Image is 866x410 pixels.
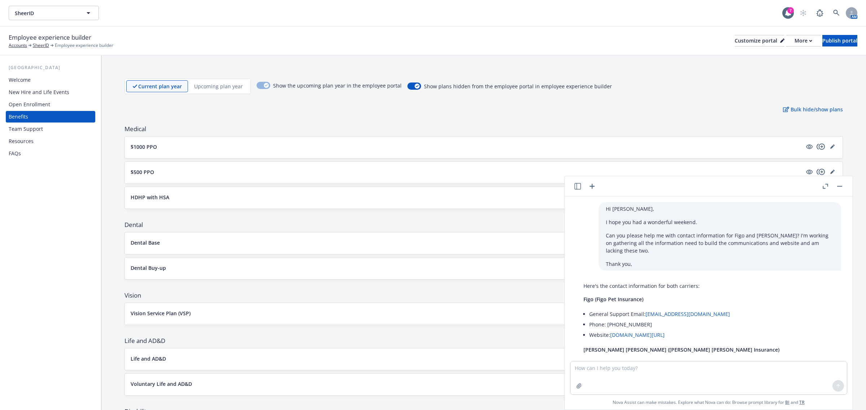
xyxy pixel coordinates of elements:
button: SheerID [9,6,99,20]
a: copyPlus [817,168,825,176]
p: Vision Service Plan (VSP) [131,309,191,317]
a: Benefits [6,111,95,122]
span: Employee experience builder [9,33,91,42]
button: Publish portal [822,35,857,46]
button: Life and AD&D [131,355,802,362]
p: Can you please help me with contact information for Figo and [PERSON_NAME]? I'm working on gather... [606,232,834,254]
a: TR [799,399,805,405]
span: Life and AD&D [124,337,843,345]
span: Vision [124,291,843,300]
span: Nova Assist can make mistakes. Explore what Nova can do: Browse prompt library for and [568,395,850,410]
button: Voluntary Life and AD&D [131,380,802,388]
a: Welcome [6,74,95,86]
div: Team Support [9,123,43,135]
button: $500 PPO [131,168,802,176]
span: Show the upcoming plan year in the employee portal [273,82,402,91]
li: Phone: [PHONE_NUMBER] [589,319,834,330]
li: General/Broker Support Phone: [PHONE_NUMBER] [589,359,834,370]
a: editPencil [828,142,837,151]
a: [EMAIL_ADDRESS][DOMAIN_NAME] [646,311,730,317]
p: Life and AD&D [131,355,166,362]
li: General Support Email: [589,309,834,319]
a: editPencil [828,168,837,176]
a: Report a Bug [813,6,827,20]
p: Thank you, [606,260,834,268]
span: [PERSON_NAME] [PERSON_NAME] ([PERSON_NAME] [PERSON_NAME] Insurance) [583,346,779,353]
button: More [786,35,821,46]
p: Dental Base [131,239,160,246]
div: Customize portal [735,35,784,46]
button: Vision Service Plan (VSP) [131,309,814,317]
div: FAQs [9,148,21,159]
span: Medical [124,125,843,133]
a: Start snowing [796,6,810,20]
a: Search [829,6,844,20]
a: SheerID [33,42,49,49]
p: Bulk hide/show plans [783,106,843,113]
a: Open Enrollment [6,99,95,110]
a: [DOMAIN_NAME][URL] [610,331,665,338]
button: HDHP with HSA [131,193,802,201]
a: Resources [6,135,95,147]
span: Show plans hidden from the employee portal in employee experience builder [424,83,612,90]
div: Publish portal [822,35,857,46]
a: FAQs [6,148,95,159]
span: Dental [124,220,843,229]
a: visible [805,168,814,176]
li: Website: [589,330,834,340]
a: New Hire and Life Events [6,86,95,98]
p: Here's the contact information for both carriers: [583,282,834,290]
span: Employee experience builder [55,42,113,49]
a: copyPlus [817,142,825,151]
p: Hi [PERSON_NAME], [606,205,834,213]
button: $1000 PPO [131,143,802,151]
a: Accounts [9,42,27,49]
p: HDHP with HSA [131,193,169,201]
p: Dental Buy-up [131,264,166,272]
div: Open Enrollment [9,99,50,110]
p: I hope you had a wonderful weekend. [606,218,834,226]
p: Current plan year [138,83,182,90]
a: visible [805,142,814,151]
div: Benefits [9,111,28,122]
div: [GEOGRAPHIC_DATA] [6,64,95,71]
a: Team Support [6,123,95,135]
div: Resources [9,135,34,147]
a: BI [785,399,790,405]
div: 7 [787,7,794,14]
div: Welcome [9,74,31,86]
p: $500 PPO [131,168,154,176]
span: Figo (Figo Pet Insurance) [583,296,643,303]
button: Dental Buy-up [131,264,802,272]
p: $1000 PPO [131,143,157,151]
span: SheerID [15,9,77,17]
button: Dental Base [131,239,802,246]
p: Voluntary Life and AD&D [131,380,192,388]
div: New Hire and Life Events [9,86,69,98]
button: Customize portal [735,35,784,46]
div: More [795,35,812,46]
p: Upcoming plan year [194,83,243,90]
